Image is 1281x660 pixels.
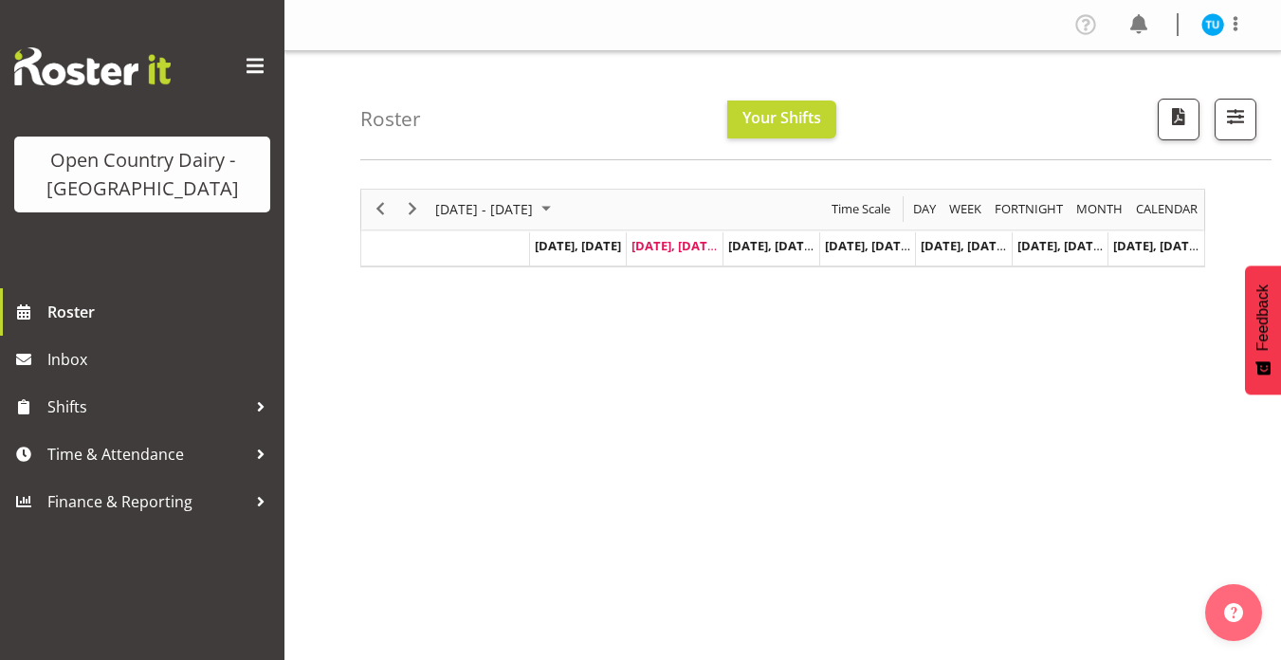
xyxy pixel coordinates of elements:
[1017,237,1104,254] span: [DATE], [DATE]
[910,197,940,221] button: Timeline Day
[1215,99,1256,140] button: Filter Shifts
[1224,603,1243,622] img: help-xxl-2.png
[1113,237,1199,254] span: [DATE], [DATE]
[1073,197,1126,221] button: Timeline Month
[728,237,814,254] span: [DATE], [DATE]
[429,190,562,229] div: August 11 - 17, 2025
[47,440,247,468] span: Time & Attendance
[1134,197,1199,221] span: calendar
[947,197,983,221] span: Week
[829,197,894,221] button: Time Scale
[14,47,171,85] img: Rosterit website logo
[631,237,718,254] span: [DATE], [DATE]
[921,237,1007,254] span: [DATE], [DATE]
[47,345,275,374] span: Inbox
[992,197,1067,221] button: Fortnight
[33,146,251,203] div: Open Country Dairy - [GEOGRAPHIC_DATA]
[400,197,426,221] button: Next
[360,189,1205,267] div: Timeline Week of August 12, 2025
[432,197,559,221] button: August 2025
[47,487,247,516] span: Finance & Reporting
[830,197,892,221] span: Time Scale
[993,197,1065,221] span: Fortnight
[1074,197,1125,221] span: Month
[396,190,429,229] div: next period
[368,197,393,221] button: Previous
[535,237,621,254] span: [DATE], [DATE]
[47,393,247,421] span: Shifts
[1201,13,1224,36] img: tania-unahi7482.jpg
[946,197,985,221] button: Timeline Week
[727,101,836,138] button: Your Shifts
[1158,99,1199,140] button: Download a PDF of the roster according to the set date range.
[1133,197,1201,221] button: Month
[364,190,396,229] div: previous period
[1245,266,1281,394] button: Feedback - Show survey
[47,298,275,326] span: Roster
[825,237,911,254] span: [DATE], [DATE]
[1254,284,1272,351] span: Feedback
[360,108,421,130] h4: Roster
[742,107,821,128] span: Your Shifts
[911,197,938,221] span: Day
[433,197,535,221] span: [DATE] - [DATE]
